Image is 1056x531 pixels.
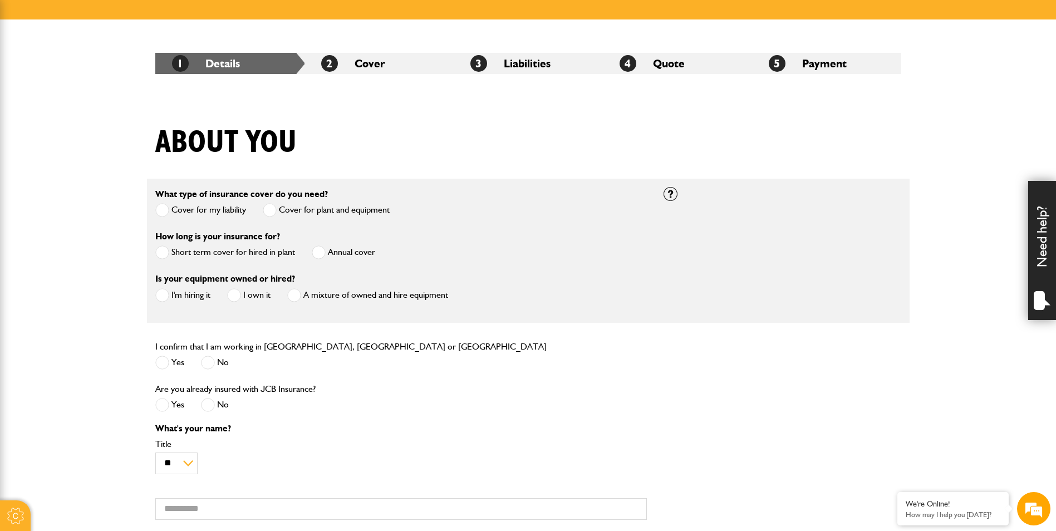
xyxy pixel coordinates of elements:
[14,201,203,333] textarea: Type your message and hit 'Enter'
[906,499,1000,509] div: We're Online!
[603,53,752,74] li: Quote
[58,62,187,77] div: Chat with us now
[321,55,338,72] span: 2
[620,55,636,72] span: 4
[470,55,487,72] span: 3
[906,510,1000,519] p: How may I help you today?
[155,398,184,412] label: Yes
[155,232,280,241] label: How long is your insurance for?
[155,245,295,259] label: Short term cover for hired in plant
[155,274,295,283] label: Is your equipment owned or hired?
[172,55,189,72] span: 1
[263,203,390,217] label: Cover for plant and equipment
[769,55,785,72] span: 5
[287,288,448,302] label: A mixture of owned and hire equipment
[155,288,210,302] label: I'm hiring it
[201,398,229,412] label: No
[752,53,901,74] li: Payment
[151,343,202,358] em: Start Chat
[19,62,47,77] img: d_20077148190_company_1631870298795_20077148190
[14,169,203,193] input: Enter your phone number
[14,103,203,127] input: Enter your last name
[304,53,454,74] li: Cover
[155,356,184,370] label: Yes
[155,342,547,351] label: I confirm that I am working in [GEOGRAPHIC_DATA], [GEOGRAPHIC_DATA] or [GEOGRAPHIC_DATA]
[155,124,297,161] h1: About you
[454,53,603,74] li: Liabilities
[201,356,229,370] label: No
[155,190,328,199] label: What type of insurance cover do you need?
[155,385,316,394] label: Are you already insured with JCB Insurance?
[227,288,271,302] label: I own it
[183,6,209,32] div: Minimize live chat window
[155,424,647,433] p: What's your name?
[14,136,203,160] input: Enter your email address
[155,53,304,74] li: Details
[312,245,375,259] label: Annual cover
[1028,181,1056,320] div: Need help?
[155,203,246,217] label: Cover for my liability
[155,440,647,449] label: Title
